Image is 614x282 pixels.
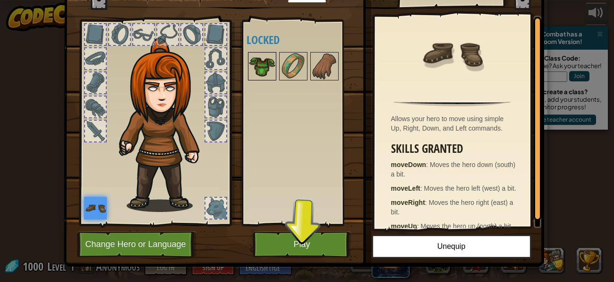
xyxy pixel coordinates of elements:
[421,222,513,230] span: Moves the hero up (north) a bit.
[311,53,338,79] img: portrait.png
[372,235,531,258] button: Unequip
[420,185,424,192] span: :
[417,222,421,230] span: :
[253,231,351,257] button: Play
[391,142,518,155] h3: Skills Granted
[421,23,483,84] img: portrait.png
[391,114,518,133] div: Allows your hero to move using simple Up, Right, Down, and Left commands.
[84,197,107,220] img: portrait.png
[115,38,216,212] img: hair_f2.png
[393,101,510,106] img: hr.png
[280,53,307,79] img: portrait.png
[424,185,516,192] span: Moves the hero left (west) a bit.
[391,161,426,168] strong: moveDown
[77,231,197,257] button: Change Hero or Language
[391,199,513,216] span: Moves the hero right (east) a bit.
[425,199,429,206] span: :
[426,161,430,168] span: :
[391,199,425,206] strong: moveRight
[247,34,358,46] h4: Locked
[249,53,275,79] img: portrait.png
[391,185,420,192] strong: moveLeft
[391,222,417,230] strong: moveUp
[391,161,516,178] span: Moves the hero down (south) a bit.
